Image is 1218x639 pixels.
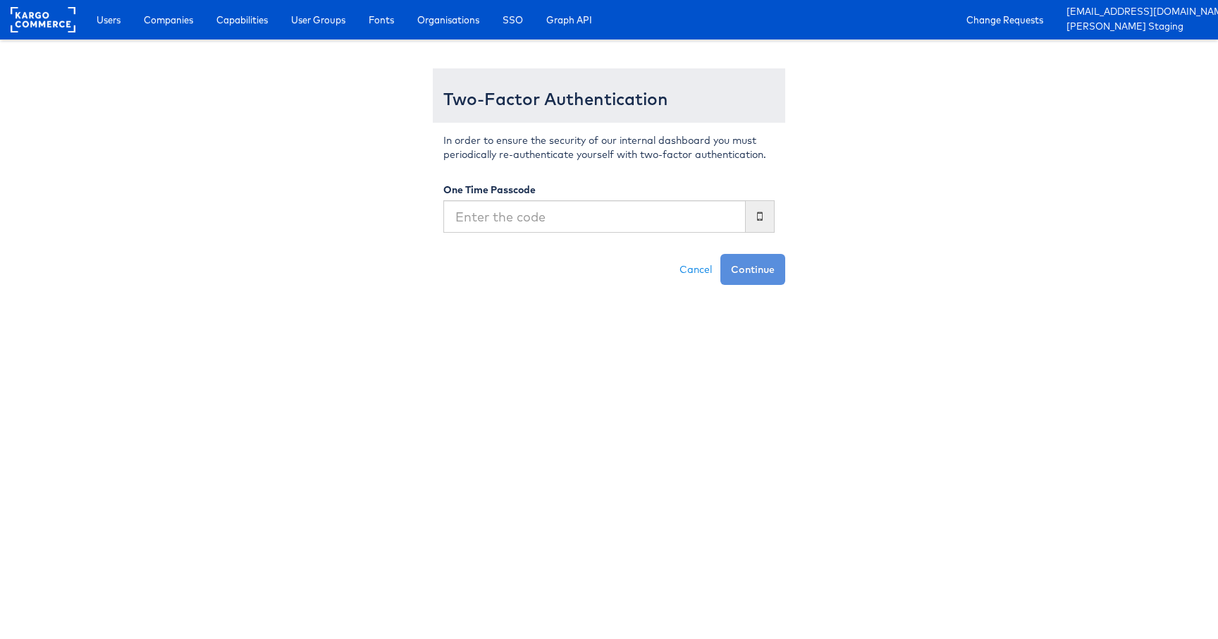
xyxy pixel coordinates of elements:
[86,7,131,32] a: Users
[492,7,534,32] a: SSO
[369,13,394,27] span: Fonts
[671,254,720,285] a: Cancel
[281,7,356,32] a: User Groups
[443,183,536,197] label: One Time Passcode
[536,7,603,32] a: Graph API
[956,7,1054,32] a: Change Requests
[720,254,785,285] button: Continue
[133,7,204,32] a: Companies
[1066,5,1207,20] a: [EMAIL_ADDRESS][DOMAIN_NAME]
[206,7,278,32] a: Capabilities
[503,13,523,27] span: SSO
[358,7,405,32] a: Fonts
[291,13,345,27] span: User Groups
[443,133,775,162] p: In order to ensure the security of our internal dashboard you must periodically re-authenticate y...
[1066,20,1207,35] a: [PERSON_NAME] Staging
[216,13,268,27] span: Capabilities
[97,13,121,27] span: Users
[407,7,490,32] a: Organisations
[443,90,775,108] h3: Two-Factor Authentication
[443,200,746,233] input: Enter the code
[546,13,592,27] span: Graph API
[144,13,193,27] span: Companies
[417,13,479,27] span: Organisations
